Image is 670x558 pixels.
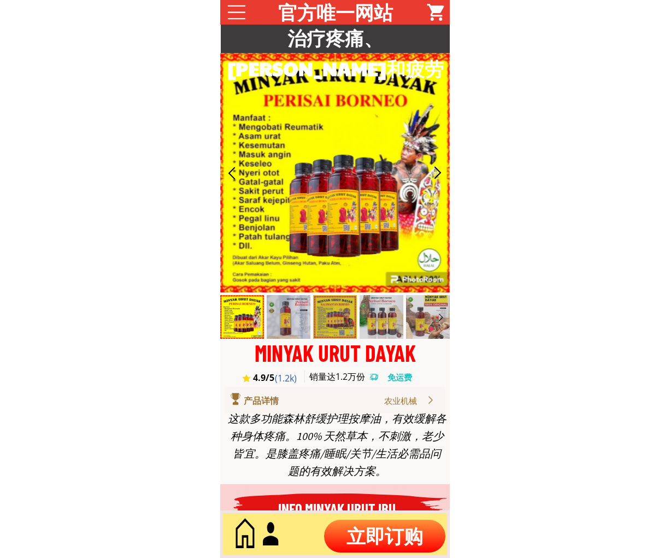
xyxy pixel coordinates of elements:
div: 这款多功能森林舒缓护理按摩油，有效缓解各种身体疼痛。100% 天然草本，不刺激，老少皆宜。是膝盖疼痛/睡眠/关节/生活必需品问题的有效解决方案。 [228,410,446,480]
h3: INFO MINYAK URUT IBU [PERSON_NAME] [246,497,427,544]
h3: 治疗疼痛、[PERSON_NAME]和疲劳 [221,22,450,84]
h3: (1.2k) [275,372,303,384]
h3: 免运费 [387,372,418,383]
h3: 4.9/5 [253,372,278,384]
div: MINYAK URUT DAYAK [220,342,450,364]
div: 产品详情 [244,394,292,408]
div: 农业机械 [384,394,426,407]
p: 立即订购 [324,520,445,553]
h3: 销量达1.2万份 [309,371,369,383]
